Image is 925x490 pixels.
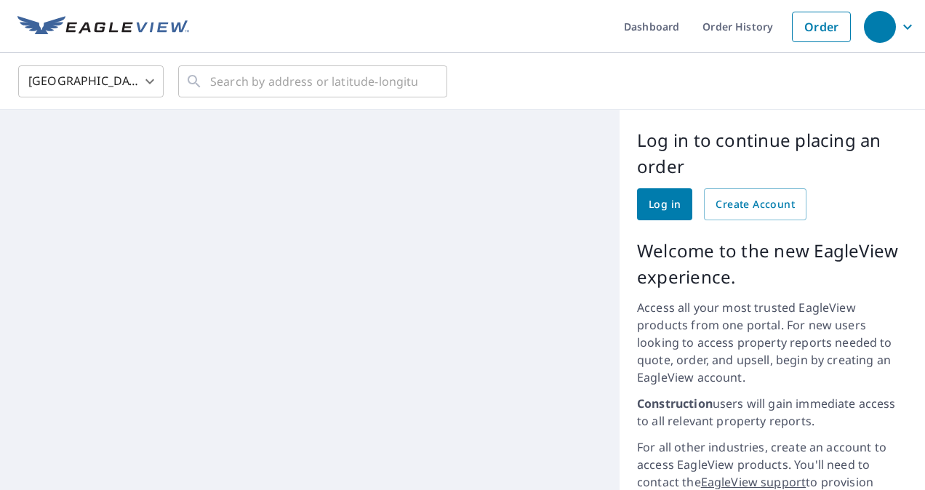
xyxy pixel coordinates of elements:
p: Access all your most trusted EagleView products from one portal. For new users looking to access ... [637,299,908,386]
p: users will gain immediate access to all relevant property reports. [637,395,908,430]
a: Order [792,12,851,42]
p: Log in to continue placing an order [637,127,908,180]
div: [GEOGRAPHIC_DATA] [18,61,164,102]
strong: Construction [637,395,713,411]
span: Create Account [716,196,795,214]
input: Search by address or latitude-longitude [210,61,417,102]
img: EV Logo [17,16,189,38]
a: Log in [637,188,692,220]
span: Log in [649,196,681,214]
a: EagleView support [701,474,806,490]
p: Welcome to the new EagleView experience. [637,238,908,290]
a: Create Account [704,188,806,220]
